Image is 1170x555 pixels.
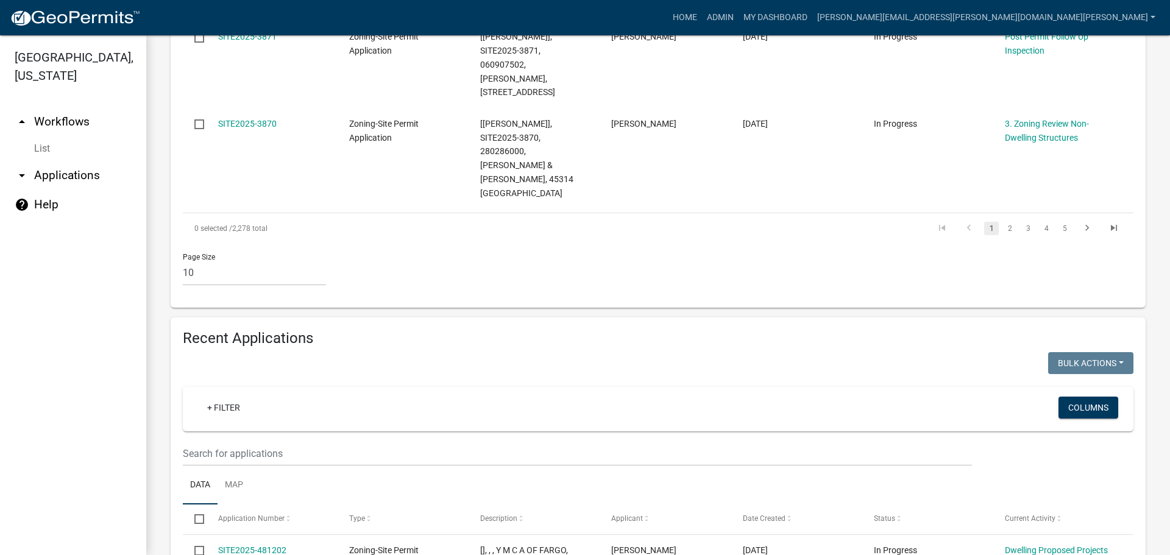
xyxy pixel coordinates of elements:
[743,119,768,129] span: 09/12/2025
[984,222,999,235] a: 1
[611,545,676,555] span: Joe Striegel
[15,197,29,212] i: help
[469,504,600,534] datatable-header-cell: Description
[1102,222,1126,235] a: go to last page
[874,119,917,129] span: In Progress
[1005,119,1089,143] a: 3. Zoning Review Non-Dwelling Structures
[349,119,419,143] span: Zoning-Site Permit Application
[874,32,917,41] span: In Progress
[731,504,862,534] datatable-header-cell: Date Created
[862,504,993,534] datatable-header-cell: Status
[197,397,250,419] a: + Filter
[600,504,731,534] datatable-header-cell: Applicant
[349,514,365,523] span: Type
[1005,514,1055,523] span: Current Activity
[480,514,517,523] span: Description
[611,32,676,41] span: Ben Rheault
[194,224,232,233] span: 0 selected /
[480,32,555,97] span: [Tyler Lindsay], SITE2025-3871, 060907502, BENJAMIN RHEAULT, 10784 VILLAGE LN
[1021,222,1035,235] a: 3
[611,119,676,129] span: Craig Enervold
[931,222,954,235] a: go to first page
[1019,218,1037,239] li: page 3
[743,514,785,523] span: Date Created
[480,119,573,198] span: [Wayne Leitheiser], SITE2025-3870, 280286000, CRAIG & DENISE ENERVOLD, 45314 MAPLE SHORES LN
[743,545,768,555] span: 09/19/2025
[874,514,895,523] span: Status
[218,545,286,555] a: SITE2025-481202
[1076,222,1099,235] a: go to next page
[218,32,277,41] a: SITE2025-3871
[183,330,1133,347] h4: Recent Applications
[993,504,1124,534] datatable-header-cell: Current Activity
[1057,222,1072,235] a: 5
[1002,222,1017,235] a: 2
[668,6,702,29] a: Home
[1058,397,1118,419] button: Columns
[218,466,250,505] a: Map
[15,115,29,129] i: arrow_drop_up
[611,514,643,523] span: Applicant
[218,119,277,129] a: SITE2025-3870
[957,222,980,235] a: go to previous page
[206,504,337,534] datatable-header-cell: Application Number
[1055,218,1074,239] li: page 5
[1005,545,1108,555] a: Dwelling Proposed Projects
[1037,218,1055,239] li: page 4
[702,6,739,29] a: Admin
[1048,352,1133,374] button: Bulk Actions
[982,218,1001,239] li: page 1
[1001,218,1019,239] li: page 2
[739,6,812,29] a: My Dashboard
[812,6,1160,29] a: [PERSON_NAME][EMAIL_ADDRESS][PERSON_NAME][DOMAIN_NAME][PERSON_NAME]
[183,504,206,534] datatable-header-cell: Select
[183,441,972,466] input: Search for applications
[874,545,917,555] span: In Progress
[1039,222,1054,235] a: 4
[183,213,558,244] div: 2,278 total
[15,168,29,183] i: arrow_drop_down
[743,32,768,41] span: 09/14/2025
[218,514,285,523] span: Application Number
[183,466,218,505] a: Data
[338,504,469,534] datatable-header-cell: Type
